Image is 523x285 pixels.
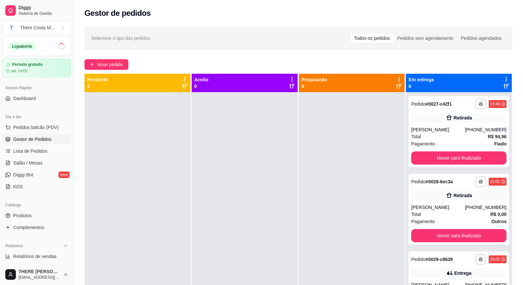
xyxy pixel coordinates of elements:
[13,212,32,219] span: Produtos
[11,68,27,74] article: até 24/09
[411,133,421,140] span: Total
[411,179,426,184] span: Pedido
[18,11,68,16] span: Sistema de Gestão
[302,83,327,90] p: 0
[3,146,71,156] a: Lista de Pedidos
[3,251,71,262] a: Relatórios de vendas
[194,76,209,83] p: Aceito
[411,211,421,218] span: Total
[18,275,60,280] span: [EMAIL_ADDRESS][DOMAIN_NAME]
[488,134,507,139] strong: R$ 94,96
[491,219,507,224] strong: Outros
[13,124,59,131] span: Pedidos balcão (PDV)
[18,5,68,11] span: Diggy
[3,112,71,122] div: Dia a dia
[3,134,71,144] a: Gestor de Pedidos
[3,93,71,104] a: Dashboard
[350,34,394,43] div: Todos os pedidos
[13,224,44,231] span: Complementos
[13,171,33,178] span: Diggy Bot
[465,204,507,211] div: [PHONE_NUMBER]
[494,141,507,146] strong: Fiado
[411,257,426,262] span: Pedido
[426,257,453,262] strong: # 0029-c8639
[454,115,472,121] div: Retirada
[3,21,71,34] button: Select a team
[409,83,434,90] p: 6
[3,83,71,93] div: Acesso Rápido
[3,122,71,133] button: Pedidos balcão (PDV)
[84,8,151,18] h2: Gestor de pedidos
[457,34,505,43] div: Pedidos agendados
[12,62,43,67] article: Período gratuito
[13,160,43,166] span: Salão / Mesas
[411,218,435,225] span: Pagamento
[411,140,435,147] span: Pagamento
[13,136,51,142] span: Gestor de Pedidos
[8,43,36,50] div: Loja aberta
[3,263,71,273] a: Relatório de clientes
[490,179,500,184] div: 20:01
[5,243,23,248] span: Relatórios
[3,59,71,77] a: Período gratuitoaté 24/09
[84,59,128,70] button: Novo pedido
[465,126,507,133] div: [PHONE_NUMBER]
[13,95,36,102] span: Dashboard
[87,83,108,90] p: 0
[454,270,472,276] div: Entrega
[490,257,500,262] div: 20:05
[411,151,507,165] button: Mover para finalizado
[20,24,54,31] div: There Costa M ...
[87,76,108,83] p: Pendente
[454,192,472,199] div: Retirada
[3,169,71,180] a: Diggy Botnovo
[13,183,23,190] span: KDS
[394,34,457,43] div: Pedidos sem agendamento
[409,76,434,83] p: Em entrega
[8,24,15,31] span: T
[3,181,71,192] a: KDS
[13,148,48,154] span: Lista de Pedidos
[411,126,465,133] div: [PERSON_NAME]
[3,267,71,282] button: THERE [PERSON_NAME][EMAIL_ADDRESS][DOMAIN_NAME]
[302,76,327,83] p: Preparando
[3,210,71,221] a: Produtos
[3,200,71,210] div: Catálogo
[426,179,453,184] strong: # 0028-6ec3a
[90,62,94,67] span: plus
[411,204,465,211] div: [PERSON_NAME]
[411,101,426,107] span: Pedido
[13,253,57,260] span: Relatórios de vendas
[97,61,123,68] span: Novo pedido
[411,229,507,242] button: Mover para finalizado
[91,35,150,42] span: Selecione o tipo dos pedidos
[490,212,507,217] strong: R$ 0,00
[490,101,500,107] div: 19:46
[3,3,71,18] a: DiggySistema de Gestão
[18,269,60,275] span: THERE [PERSON_NAME]
[3,158,71,168] a: Salão / Mesas
[3,222,71,233] a: Complementos
[426,101,452,107] strong: # 0027-c42f1
[194,83,209,90] p: 0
